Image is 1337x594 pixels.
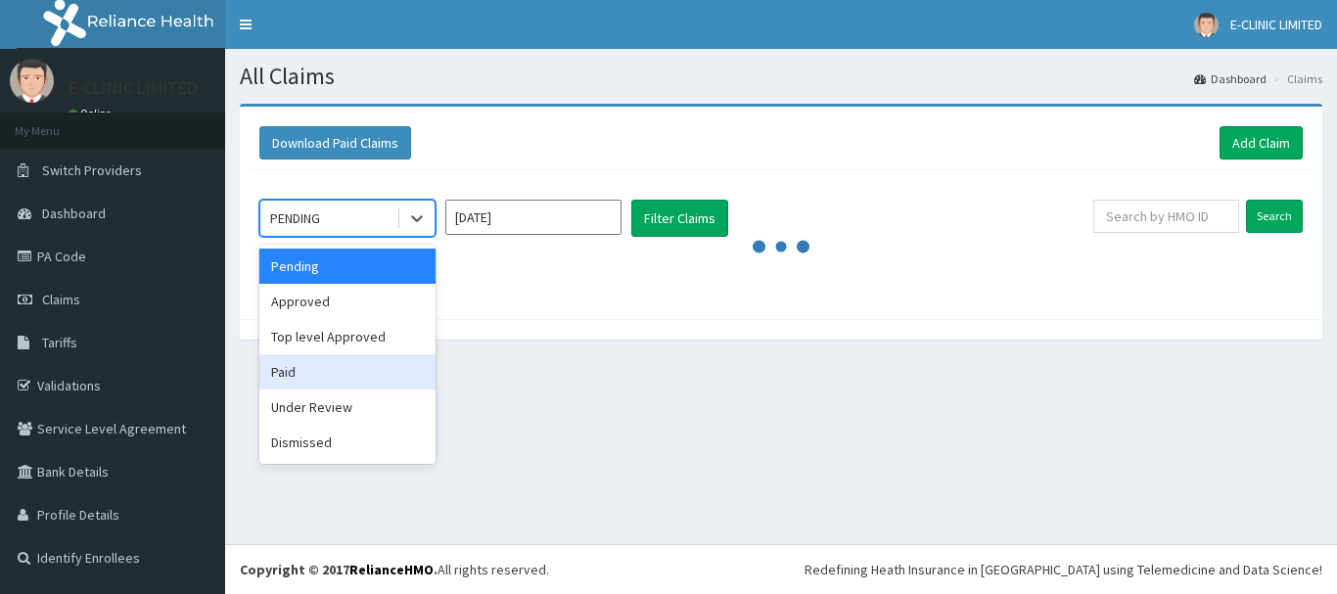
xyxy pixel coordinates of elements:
[259,319,436,354] div: Top level Approved
[10,59,54,103] img: User Image
[631,200,728,237] button: Filter Claims
[752,217,810,276] svg: audio-loading
[259,389,436,425] div: Under Review
[42,334,77,351] span: Tariffs
[805,560,1322,579] div: Redefining Heath Insurance in [GEOGRAPHIC_DATA] using Telemedicine and Data Science!
[42,291,80,308] span: Claims
[259,425,436,460] div: Dismissed
[259,354,436,389] div: Paid
[259,284,436,319] div: Approved
[349,561,434,578] a: RelianceHMO
[270,208,320,228] div: PENDING
[240,561,438,578] strong: Copyright © 2017 .
[259,249,436,284] div: Pending
[240,64,1322,89] h1: All Claims
[259,126,411,160] button: Download Paid Claims
[1194,70,1267,87] a: Dashboard
[1093,200,1239,233] input: Search by HMO ID
[42,205,106,222] span: Dashboard
[1268,70,1322,87] li: Claims
[1246,200,1303,233] input: Search
[445,200,622,235] input: Select Month and Year
[1194,13,1219,37] img: User Image
[225,544,1337,594] footer: All rights reserved.
[42,161,142,179] span: Switch Providers
[1230,16,1322,33] span: E-CLINIC LIMITED
[69,107,115,120] a: Online
[1220,126,1303,160] a: Add Claim
[69,79,198,97] p: E-CLINIC LIMITED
